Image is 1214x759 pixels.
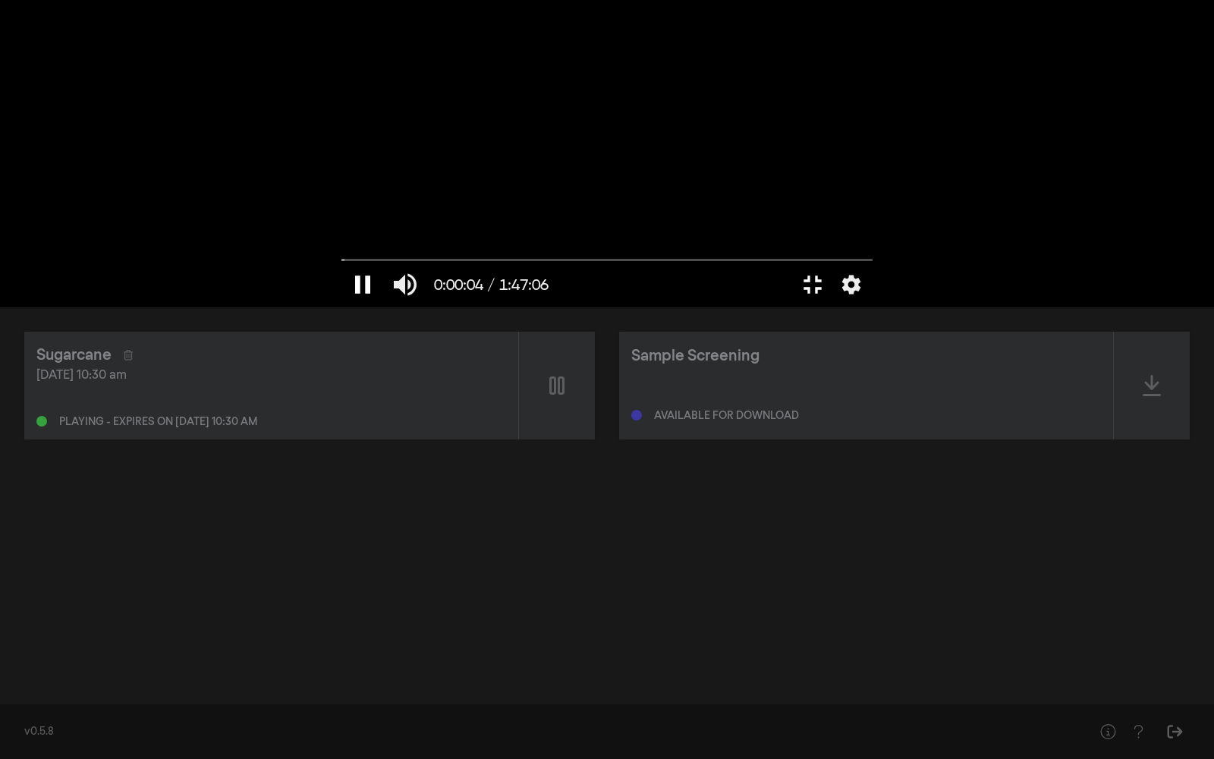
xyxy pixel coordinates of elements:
button: More settings [834,262,869,307]
button: Mute [384,262,426,307]
div: [DATE] 10:30 am [36,367,506,385]
div: v0.5.8 [24,724,1062,740]
button: Pause [341,262,384,307]
div: Sugarcane [36,344,112,367]
button: Exit full screen [791,262,834,307]
button: Help [1123,716,1153,747]
div: Available for download [654,411,799,421]
button: Help [1093,716,1123,747]
div: Sample Screening [631,345,760,367]
button: 0:00:04 / 1:47:06 [426,262,556,307]
div: Playing - expires on [DATE] 10:30 am [59,417,257,427]
button: Sign Out [1159,716,1190,747]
